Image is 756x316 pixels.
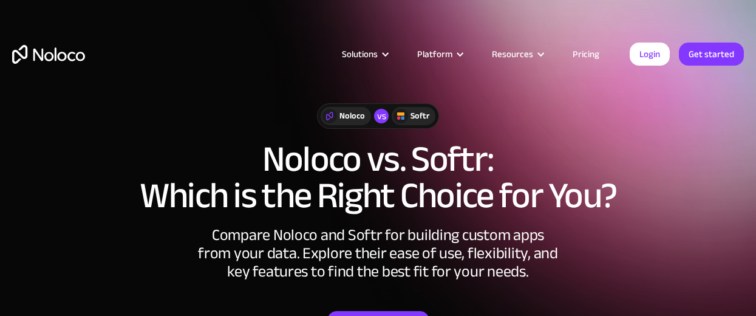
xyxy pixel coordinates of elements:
a: Login [630,43,670,66]
div: Resources [477,46,557,62]
div: Noloco [339,109,365,123]
h1: Noloco vs. Softr: Which is the Right Choice for You? [12,141,744,214]
div: Platform [402,46,477,62]
div: Resources [492,46,533,62]
a: home [12,45,85,64]
div: Compare Noloco and Softr for building custom apps from your data. Explore their ease of use, flex... [196,226,560,281]
a: Get started [679,43,744,66]
div: Solutions [327,46,402,62]
div: Solutions [342,46,378,62]
div: Softr [410,109,429,123]
a: Pricing [557,46,615,62]
div: vs [374,109,389,123]
div: Platform [417,46,452,62]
